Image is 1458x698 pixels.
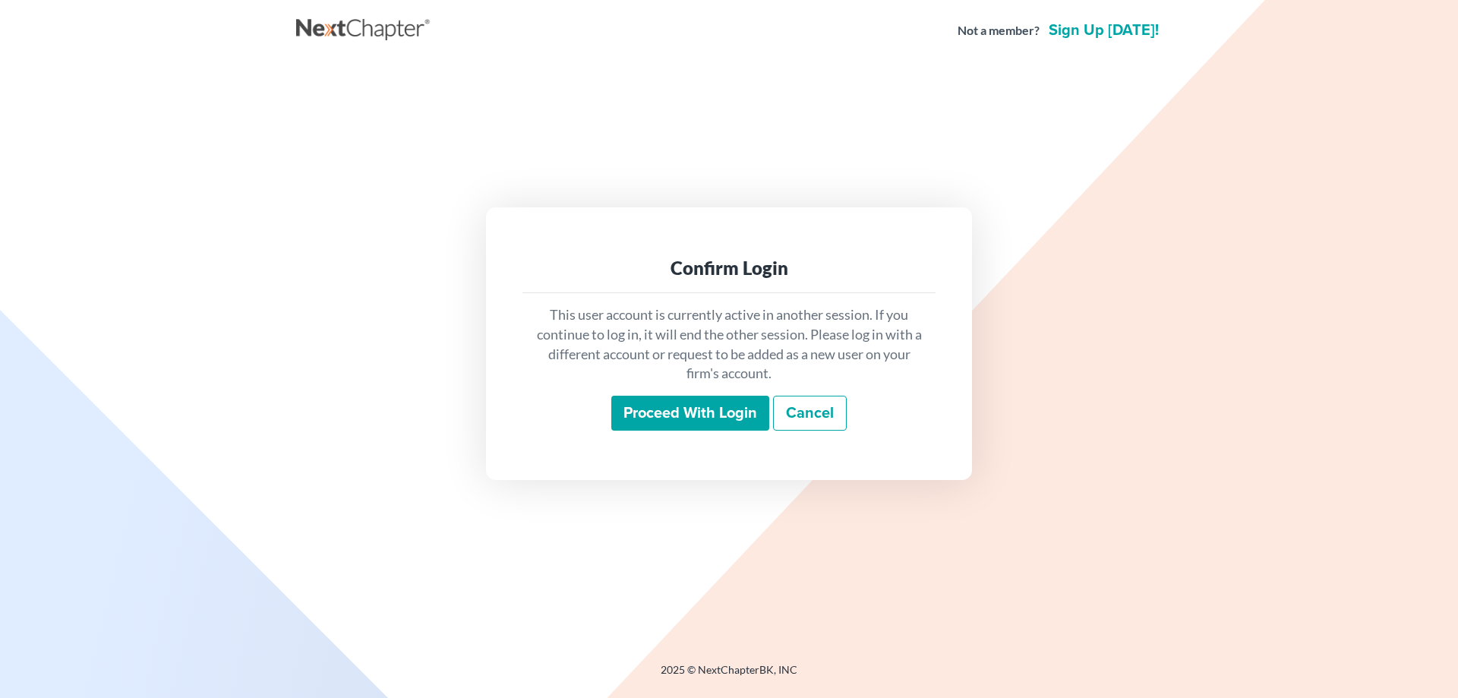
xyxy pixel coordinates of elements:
[773,396,847,431] a: Cancel
[535,305,923,384] p: This user account is currently active in another session. If you continue to log in, it will end ...
[296,662,1162,690] div: 2025 © NextChapterBK, INC
[535,256,923,280] div: Confirm Login
[958,22,1040,39] strong: Not a member?
[1046,23,1162,38] a: Sign up [DATE]!
[611,396,769,431] input: Proceed with login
